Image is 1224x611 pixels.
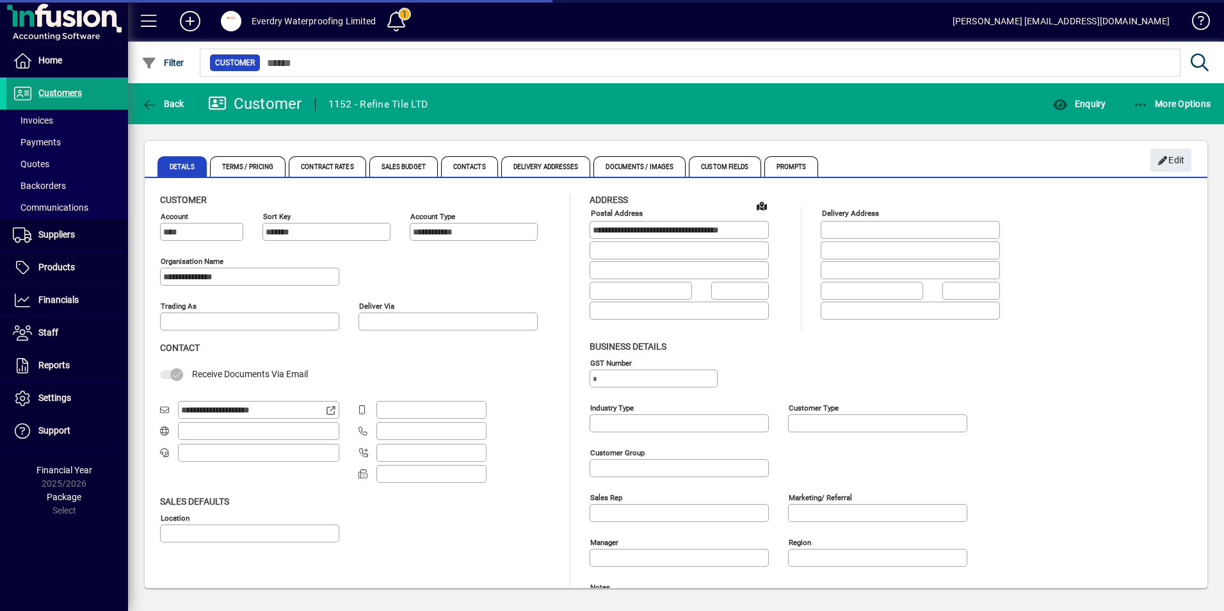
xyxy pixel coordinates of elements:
mat-label: Deliver via [359,302,394,311]
span: Back [141,99,184,109]
button: Profile [211,10,252,33]
span: Financial Year [36,465,92,475]
span: Delivery Addresses [501,156,591,177]
span: Edit [1157,150,1185,171]
div: 1152 - Refine Tile LTD [328,94,428,115]
mat-label: Marketing/ Referral [789,493,852,501]
a: View on map [752,195,772,216]
mat-label: Organisation name [161,257,223,266]
app-page-header-button: Back [128,92,198,115]
span: Communications [13,202,88,213]
span: Invoices [13,115,53,126]
mat-label: Manager [590,537,618,546]
span: Contacts [441,156,498,177]
a: Products [6,252,128,284]
span: Contact [160,343,200,353]
span: Terms / Pricing [210,156,286,177]
a: Quotes [6,153,128,175]
span: Customers [38,88,82,98]
mat-label: Customer type [789,403,839,412]
a: Communications [6,197,128,218]
span: Documents / Images [593,156,686,177]
span: Quotes [13,159,49,169]
span: Contract Rates [289,156,366,177]
span: Custom Fields [689,156,761,177]
span: Filter [141,58,184,68]
span: Payments [13,137,61,147]
mat-label: Account [161,212,188,221]
span: Business details [590,341,666,352]
button: Add [170,10,211,33]
span: Prompts [764,156,819,177]
span: Receive Documents Via Email [192,369,308,379]
span: Package [47,492,81,502]
span: Settings [38,393,71,403]
button: Enquiry [1049,92,1109,115]
a: Backorders [6,175,128,197]
a: Staff [6,317,128,349]
a: Support [6,415,128,447]
a: Invoices [6,110,128,131]
span: Support [38,425,70,436]
span: Details [157,156,207,177]
span: Sales Budget [369,156,438,177]
a: Knowledge Base [1182,3,1208,44]
span: Reports [38,360,70,370]
a: Home [6,45,128,77]
mat-label: Account Type [410,212,455,221]
mat-label: GST Number [590,358,632,367]
a: Suppliers [6,219,128,251]
a: Payments [6,131,128,153]
button: More Options [1130,92,1214,115]
div: Customer [208,94,302,114]
mat-label: Customer group [590,448,645,457]
span: Customer [215,56,255,69]
span: More Options [1133,99,1211,109]
div: Everdry Waterproofing Limited [252,11,376,31]
button: Edit [1150,149,1191,172]
span: Enquiry [1052,99,1106,109]
mat-label: Region [789,537,811,546]
span: Products [38,262,75,272]
div: [PERSON_NAME] [EMAIL_ADDRESS][DOMAIN_NAME] [953,11,1170,31]
mat-label: Trading as [161,302,197,311]
span: Financials [38,295,79,305]
mat-label: Industry type [590,403,634,412]
button: Back [138,92,188,115]
a: Settings [6,382,128,414]
span: Suppliers [38,229,75,240]
span: Staff [38,327,58,338]
span: Backorders [13,181,66,191]
span: Home [38,55,62,65]
mat-label: Sort key [263,212,291,221]
mat-label: Sales rep [590,493,622,501]
span: Address [590,195,628,205]
a: Reports [6,350,128,382]
span: Customer [160,195,207,205]
mat-label: Notes [590,582,610,591]
button: Filter [138,51,188,74]
a: Financials [6,284,128,316]
mat-label: Location [161,513,189,522]
span: Sales defaults [160,496,229,507]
